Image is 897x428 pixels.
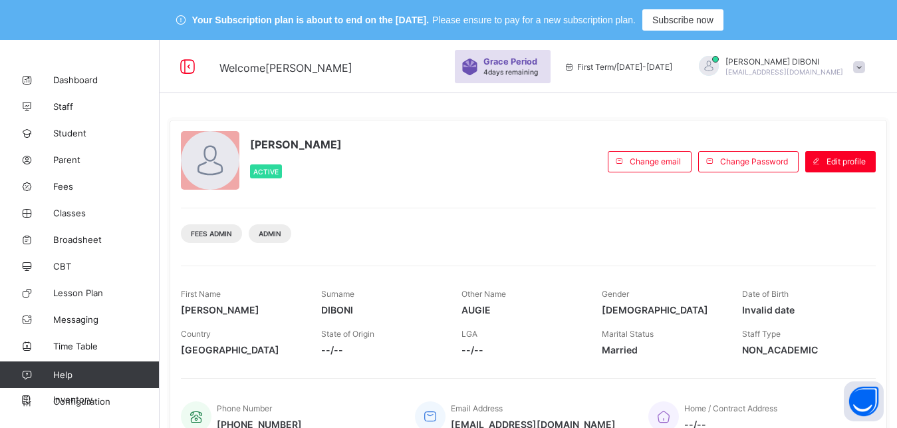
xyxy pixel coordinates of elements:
[725,57,843,67] span: [PERSON_NAME] DIBONI
[844,381,884,421] button: Open asap
[461,329,477,339] span: LGA
[652,15,713,25] span: Subscribe now
[432,15,636,25] span: Please ensure to pay for a new subscription plan.
[219,61,352,75] span: Welcome [PERSON_NAME]
[53,341,160,351] span: Time Table
[53,261,160,272] span: CBT
[461,59,478,75] img: sticker-purple.71386a28dfed39d6af7621340158ba97.svg
[742,304,862,316] span: Invalid date
[602,329,654,339] span: Marital Status
[720,156,788,166] span: Change Password
[461,344,582,355] span: --/--
[181,304,301,316] span: [PERSON_NAME]
[564,62,672,72] span: session/term information
[53,234,160,245] span: Broadsheet
[742,344,862,355] span: NON_ACADEMIC
[217,403,272,413] span: Phone Number
[684,403,777,413] span: Home / Contract Address
[686,56,872,78] div: YUSUFDIBONI
[742,329,781,339] span: Staff Type
[321,289,354,299] span: Surname
[181,344,301,355] span: [GEOGRAPHIC_DATA]
[483,57,537,67] span: Grace Period
[53,288,160,298] span: Lesson Plan
[602,289,629,299] span: Gender
[827,156,866,166] span: Edit profile
[742,289,789,299] span: Date of Birth
[181,329,211,339] span: Country
[259,230,281,238] span: Admin
[451,403,503,413] span: Email Address
[483,68,538,76] span: 4 days remaining
[53,208,160,218] span: Classes
[602,304,722,316] span: [DEMOGRAPHIC_DATA]
[53,314,160,325] span: Messaging
[53,101,160,112] span: Staff
[321,344,442,355] span: --/--
[53,128,160,138] span: Student
[53,75,160,85] span: Dashboard
[181,289,221,299] span: First Name
[191,230,232,238] span: Fees Admin
[461,304,582,316] span: AUGIE
[53,154,160,165] span: Parent
[53,396,159,407] span: Configuration
[53,369,159,380] span: Help
[725,68,843,76] span: [EMAIL_ADDRESS][DOMAIN_NAME]
[253,168,279,176] span: Active
[192,15,429,25] span: Your Subscription plan is about to end on the [DATE].
[321,329,374,339] span: State of Origin
[602,344,722,355] span: Married
[461,289,506,299] span: Other Name
[250,138,342,151] span: [PERSON_NAME]
[630,156,681,166] span: Change email
[321,304,442,316] span: DIBONI
[53,181,160,192] span: Fees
